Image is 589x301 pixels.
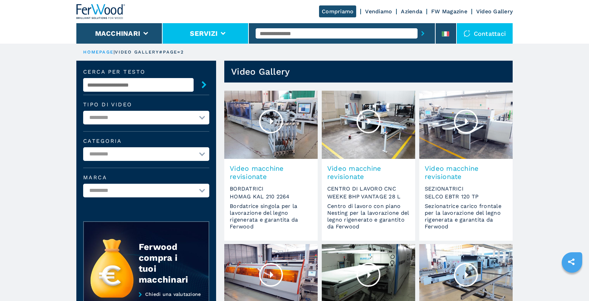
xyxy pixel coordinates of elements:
span: CENTRO DI LAVORO CNC [327,185,410,193]
img: Video macchine revisionate [322,91,415,159]
span: Centro di lavoro con piano Nesting per la lavorazione del legno rigenerato e garantito da Ferwood [327,203,410,230]
button: Servizi [190,29,217,37]
a: Vendiamo [365,8,392,15]
span: SEZIONATRICI [425,185,507,193]
span: Video macchine revisionate [327,164,410,181]
label: Cerca per testo [83,69,194,75]
span: WEEKE BHP VANTAGE 28 L [327,193,410,200]
span: | [114,49,115,55]
a: Video Gallery [476,8,513,15]
a: HOMEPAGE [83,49,114,55]
label: Categoria [83,138,209,144]
span: HOMAG KAL 210 2264 [230,193,312,200]
button: Macchinari [95,29,140,37]
div: Contattaci [457,23,513,44]
img: Ferwood [76,4,125,19]
button: submit-button [418,26,428,41]
span: Video macchine revisionate [425,164,507,181]
p: video gallery#page=2 [115,49,184,55]
span: SELCO EBTR 120 TP [425,193,507,200]
a: Azienda [401,8,422,15]
span: Sezionatrice carico frontale per la lavorazione del legno rigenerata e garantita da Ferwood [425,203,507,230]
img: Video macchine revisionate [224,91,318,159]
span: Bordatrice singola per la lavorazione del legno rigenerata e garantita da Ferwood [230,203,312,230]
a: FW Magazine [431,8,467,15]
img: Video macchine revisionate [419,91,513,159]
h1: Video Gallery [231,66,290,77]
span: BORDATRICI [230,185,312,193]
div: Ferwood compra i tuoi macchinari [139,241,195,285]
img: Contattaci [464,30,470,37]
iframe: Chat [560,270,584,296]
span: Video macchine revisionate [230,164,312,181]
label: Marca [83,175,209,180]
a: Compriamo [319,5,356,17]
label: Tipo di video [83,102,209,107]
a: sharethis [563,253,580,270]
